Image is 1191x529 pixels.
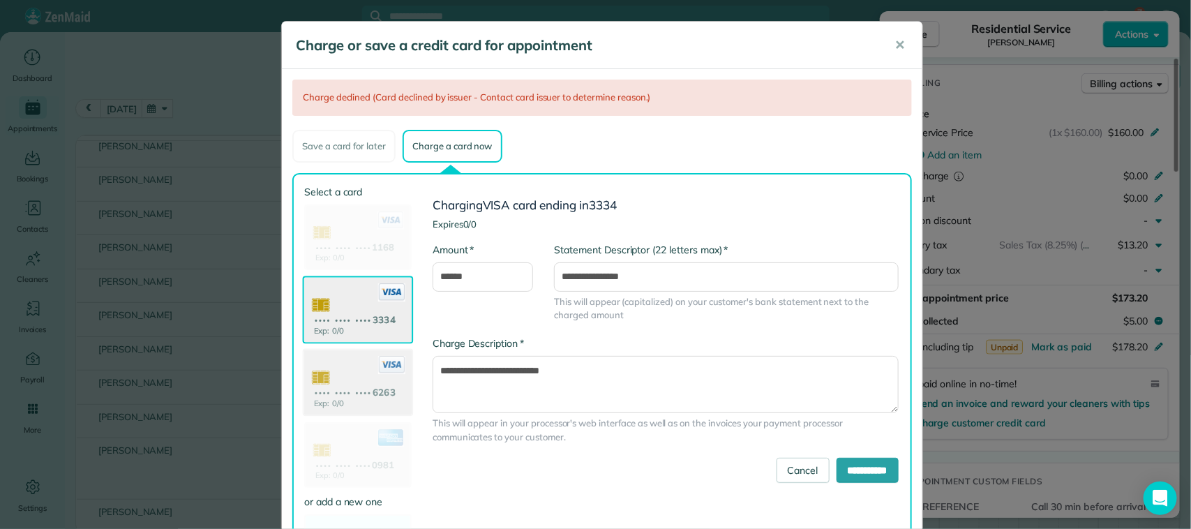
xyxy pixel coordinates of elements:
[433,199,899,212] h3: Charging card ending in
[894,37,905,53] span: ✕
[483,198,511,212] span: VISA
[433,336,524,350] label: Charge Description
[292,80,912,116] div: Charge declined (Card declined by issuer - Contact card issuer to determine reason.)
[292,130,396,163] div: Save a card for later
[304,495,412,509] label: or add a new one
[777,458,830,483] a: Cancel
[554,243,728,257] label: Statement Descriptor (22 letters max)
[554,295,898,322] span: This will appear (capitalized) on your customer's bank statement next to the charged amount
[433,417,899,444] span: This will appear in your processor's web interface as well as on the invoices your payment proces...
[403,130,502,163] div: Charge a card now
[304,185,412,199] label: Select a card
[433,219,899,229] h4: Expires
[296,36,875,55] h5: Charge or save a credit card for appointment
[463,218,477,230] span: 0/0
[433,243,474,257] label: Amount
[1144,482,1177,515] div: Open Intercom Messenger
[589,198,617,212] span: 3334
